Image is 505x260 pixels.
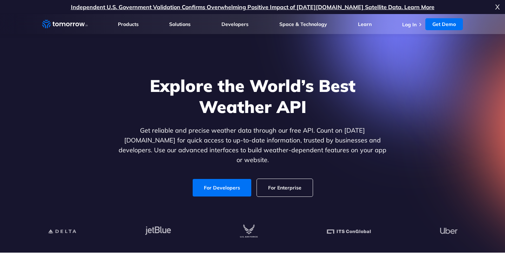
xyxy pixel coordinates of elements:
[42,19,88,29] a: Home link
[193,179,251,196] a: For Developers
[221,21,248,27] a: Developers
[118,21,139,27] a: Products
[279,21,327,27] a: Space & Technology
[71,4,434,11] a: Independent U.S. Government Validation Confirms Overwhelming Positive Impact of [DATE][DOMAIN_NAM...
[117,126,388,165] p: Get reliable and precise weather data through our free API. Count on [DATE][DOMAIN_NAME] for quic...
[117,75,388,117] h1: Explore the World’s Best Weather API
[169,21,191,27] a: Solutions
[257,179,313,196] a: For Enterprise
[358,21,372,27] a: Learn
[425,18,463,30] a: Get Demo
[402,21,417,28] a: Log In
